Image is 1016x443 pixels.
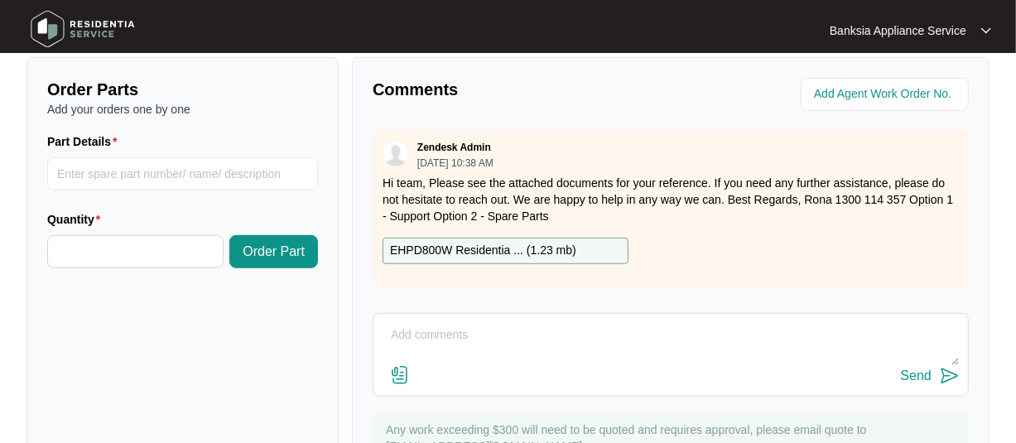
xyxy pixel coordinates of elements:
[47,157,318,190] input: Part Details
[47,78,318,101] p: Order Parts
[229,235,318,268] button: Order Part
[981,26,991,35] img: dropdown arrow
[383,142,408,166] img: user.svg
[47,211,107,228] label: Quantity
[814,84,959,104] input: Add Agent Work Order No.
[830,22,966,39] p: Banksia Appliance Service
[390,365,410,385] img: file-attachment-doc.svg
[47,101,318,118] p: Add your orders one by one
[390,242,576,260] p: EHPD800W Residentia ... ( 1.23 mb )
[417,158,494,168] p: [DATE] 10:38 AM
[417,141,491,154] p: Zendesk Admin
[940,366,960,386] img: send-icon.svg
[901,365,960,388] button: Send
[25,4,141,54] img: residentia service logo
[47,133,124,150] label: Part Details
[48,236,223,267] input: Quantity
[383,175,959,224] p: Hi team, Please see the attached documents for your reference. If you need any further assistance...
[901,368,932,383] div: Send
[243,242,305,262] span: Order Part
[373,78,659,101] p: Comments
